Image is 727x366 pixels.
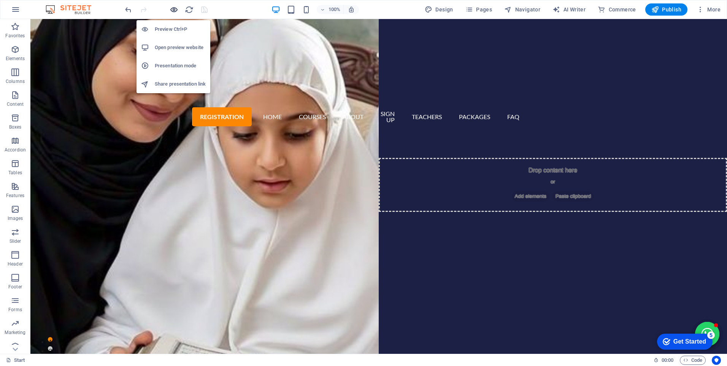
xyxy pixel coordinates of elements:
div: Get Started 5 items remaining, 0% complete [6,4,62,20]
button: reload [184,5,194,14]
p: Features [6,193,24,199]
p: Content [7,101,24,107]
span: Code [683,356,702,365]
span: Design [425,6,453,13]
span: Pages [465,6,492,13]
span: Publish [651,6,681,13]
a: Click to cancel selection. Double-click to open Pages [6,356,25,365]
p: Elements [6,56,25,62]
div: Get Started [22,8,55,15]
button: More [694,3,724,16]
button: Commerce [595,3,639,16]
span: : [667,357,668,363]
h6: 100% [328,5,340,14]
i: On resize automatically adjust zoom level to fit chosen device. [348,6,355,13]
h6: Presentation mode [155,61,206,70]
h6: Open preview website [155,43,206,52]
span: Navigator [504,6,540,13]
button: AI Writer [549,3,589,16]
p: Images [8,215,23,221]
p: Columns [6,78,25,84]
h6: Preview Ctrl+P [155,25,206,34]
button: Pages [462,3,495,16]
p: Footer [8,284,22,290]
button: Code [680,356,706,365]
span: More [697,6,721,13]
span: 00 00 [662,356,673,365]
p: Header [8,261,23,267]
span: AI Writer [552,6,586,13]
p: Favorites [5,33,25,39]
p: Slider [10,238,21,244]
button: Usercentrics [712,356,721,365]
p: Accordion [5,147,26,153]
button: Navigator [501,3,543,16]
button: Design [422,3,456,16]
h6: Share presentation link [155,80,206,89]
img: Editor Logo [44,5,101,14]
button: 1 [17,318,22,323]
button: Publish [645,3,687,16]
button: 2 [17,327,22,332]
button: 100% [317,5,344,14]
h6: Session time [654,356,674,365]
p: Tables [8,170,22,176]
i: Undo: Change menu items (Ctrl+Z) [124,5,133,14]
p: Marketing [5,329,25,336]
p: Boxes [9,124,22,130]
i: Reload page [185,5,194,14]
div: 5 [56,2,64,9]
button: undo [124,5,133,14]
div: Design (Ctrl+Alt+Y) [422,3,456,16]
button: Open chat window [665,303,689,327]
p: Forms [8,307,22,313]
span: Commerce [598,6,636,13]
